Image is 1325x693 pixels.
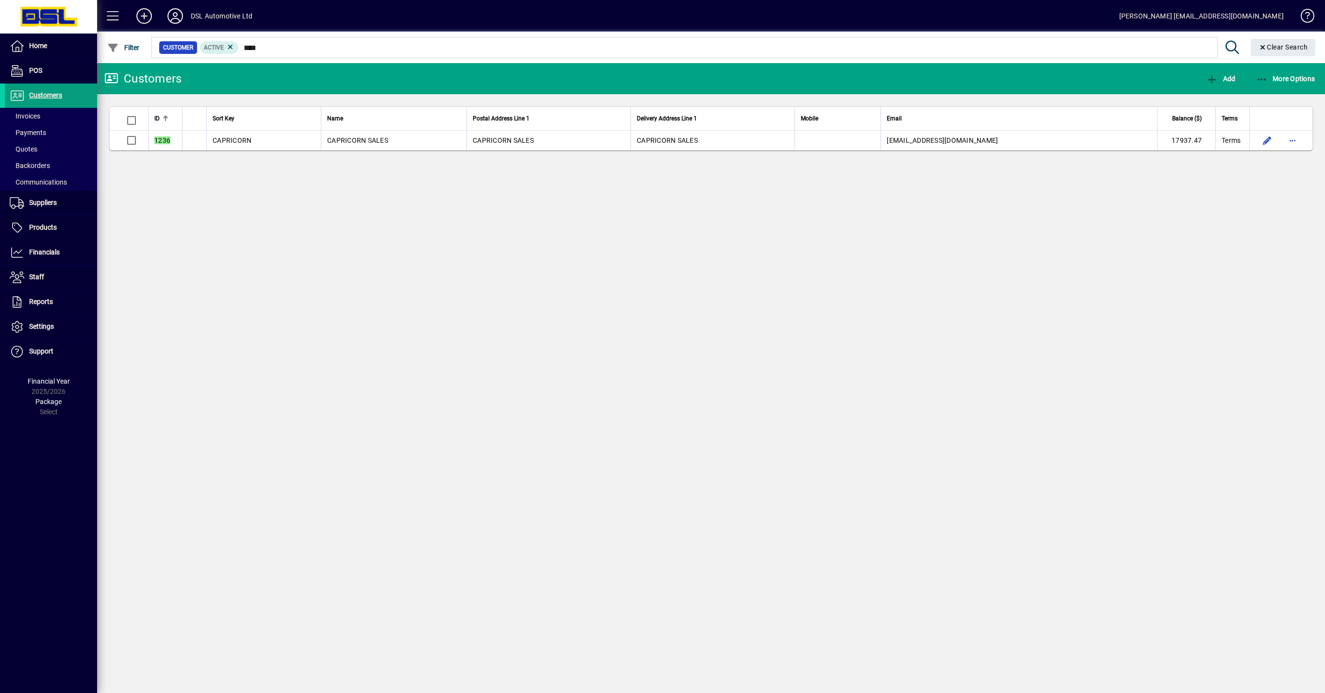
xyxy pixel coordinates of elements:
[1222,135,1241,145] span: Terms
[473,136,534,144] span: CAPRICORN SALES
[204,44,224,51] span: Active
[129,7,160,25] button: Add
[327,136,388,144] span: CAPRICORN SALES
[10,112,40,120] span: Invoices
[107,44,140,51] span: Filter
[29,298,53,305] span: Reports
[1256,75,1315,83] span: More Options
[327,113,343,124] span: Name
[1206,75,1235,83] span: Add
[213,113,234,124] span: Sort Key
[887,113,902,124] span: Email
[213,136,251,144] span: CAPRICORN
[327,113,461,124] div: Name
[29,223,57,231] span: Products
[10,178,67,186] span: Communications
[28,377,70,385] span: Financial Year
[1222,113,1238,124] span: Terms
[801,113,818,124] span: Mobile
[5,157,97,174] a: Backorders
[637,136,698,144] span: CAPRICORN SALES
[1163,113,1210,124] div: Balance ($)
[104,71,182,86] div: Customers
[1119,8,1284,24] div: [PERSON_NAME] [EMAIL_ADDRESS][DOMAIN_NAME]
[5,339,97,364] a: Support
[105,39,142,56] button: Filter
[5,34,97,58] a: Home
[29,199,57,206] span: Suppliers
[200,41,239,54] mat-chip: Activation Status: Active
[1254,70,1318,87] button: More Options
[5,216,97,240] a: Products
[29,42,47,50] span: Home
[1293,2,1313,34] a: Knowledge Base
[5,191,97,215] a: Suppliers
[473,113,530,124] span: Postal Address Line 1
[5,290,97,314] a: Reports
[5,124,97,141] a: Payments
[1259,133,1275,148] button: Edit
[154,136,170,144] em: 1236
[10,145,37,153] span: Quotes
[154,113,160,124] span: ID
[163,43,193,52] span: Customer
[1172,113,1202,124] span: Balance ($)
[801,113,875,124] div: Mobile
[5,141,97,157] a: Quotes
[1285,133,1300,148] button: More options
[29,322,54,330] span: Settings
[5,240,97,265] a: Financials
[5,315,97,339] a: Settings
[29,67,42,74] span: POS
[1204,70,1238,87] button: Add
[637,113,697,124] span: Delivery Address Line 1
[10,129,46,136] span: Payments
[5,174,97,190] a: Communications
[191,8,252,24] div: DSL Automotive Ltd
[887,113,1151,124] div: Email
[887,136,998,144] span: [EMAIL_ADDRESS][DOMAIN_NAME]
[5,108,97,124] a: Invoices
[35,398,62,406] span: Package
[29,273,44,281] span: Staff
[1259,43,1308,51] span: Clear Search
[29,248,60,256] span: Financials
[5,265,97,289] a: Staff
[10,162,50,169] span: Backorders
[160,7,191,25] button: Profile
[29,347,53,355] span: Support
[5,59,97,83] a: POS
[154,113,176,124] div: ID
[29,91,62,99] span: Customers
[1157,131,1215,150] td: 17937.47
[1251,39,1316,56] button: Clear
